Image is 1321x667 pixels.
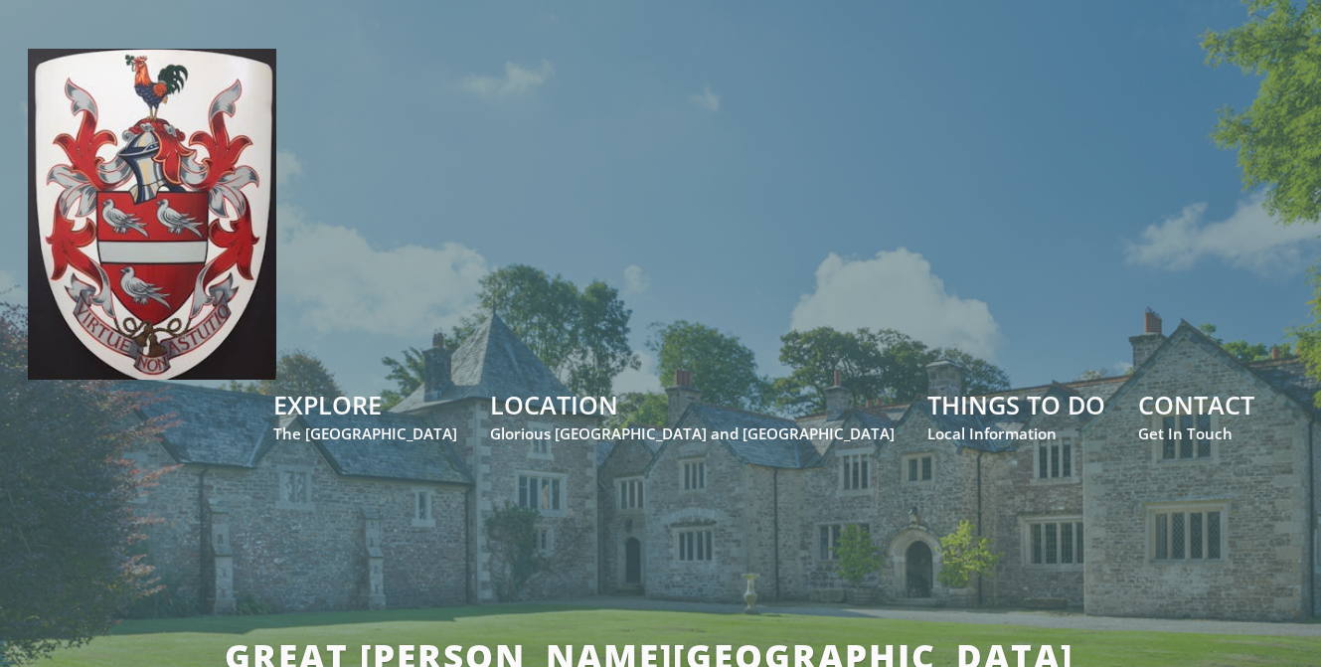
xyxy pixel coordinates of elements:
a: LOCATIONGlorious [GEOGRAPHIC_DATA] and [GEOGRAPHIC_DATA] [490,388,895,443]
small: The [GEOGRAPHIC_DATA] [273,423,457,443]
a: CONTACTGet In Touch [1138,388,1254,443]
a: THINGS TO DOLocal Information [927,388,1105,443]
small: Glorious [GEOGRAPHIC_DATA] and [GEOGRAPHIC_DATA] [490,423,895,443]
a: EXPLOREThe [GEOGRAPHIC_DATA] [273,388,457,443]
small: Get In Touch [1138,423,1254,443]
small: Local Information [927,423,1105,443]
img: Great Bidlake Manor [28,49,276,380]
